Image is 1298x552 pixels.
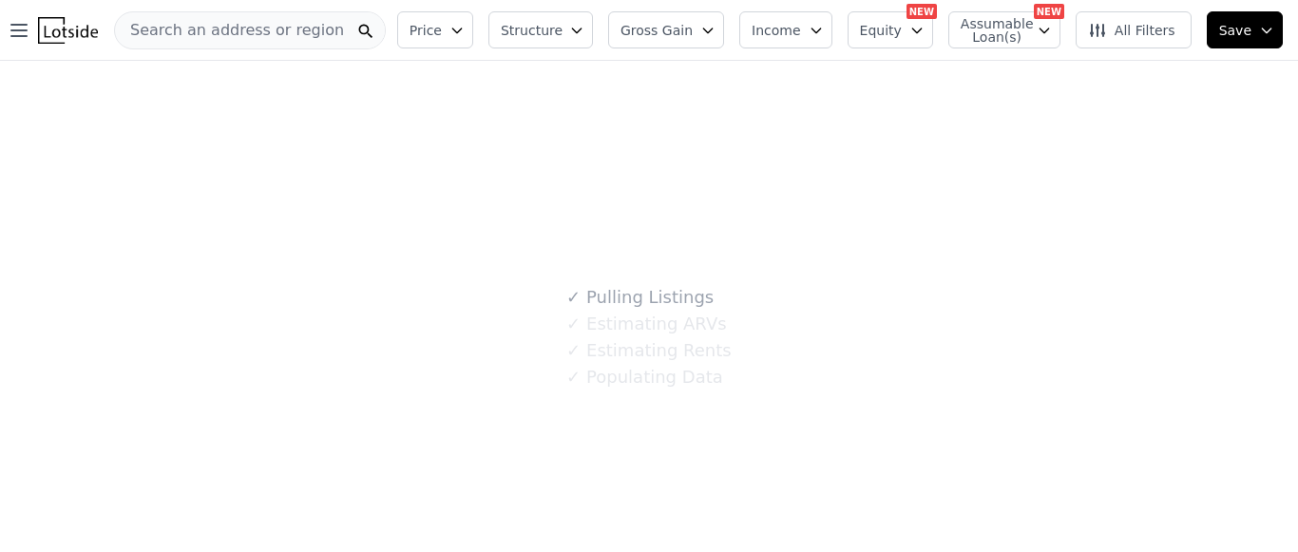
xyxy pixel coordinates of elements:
[566,368,581,387] span: ✓
[566,364,722,390] div: Populating Data
[1219,21,1251,40] span: Save
[1076,11,1192,48] button: All Filters
[1088,21,1175,40] span: All Filters
[501,21,562,40] span: Structure
[620,21,693,40] span: Gross Gain
[38,17,98,44] img: Lotside
[860,21,902,40] span: Equity
[1207,11,1283,48] button: Save
[115,19,344,42] span: Search an address or region
[907,4,937,19] div: NEW
[848,11,933,48] button: Equity
[566,314,581,333] span: ✓
[566,341,581,360] span: ✓
[488,11,593,48] button: Structure
[1034,4,1064,19] div: NEW
[739,11,832,48] button: Income
[566,311,726,337] div: Estimating ARVs
[410,21,442,40] span: Price
[566,337,731,364] div: Estimating Rents
[566,284,714,311] div: Pulling Listings
[608,11,724,48] button: Gross Gain
[752,21,801,40] span: Income
[566,288,581,307] span: ✓
[961,17,1021,44] span: Assumable Loan(s)
[948,11,1060,48] button: Assumable Loan(s)
[397,11,473,48] button: Price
